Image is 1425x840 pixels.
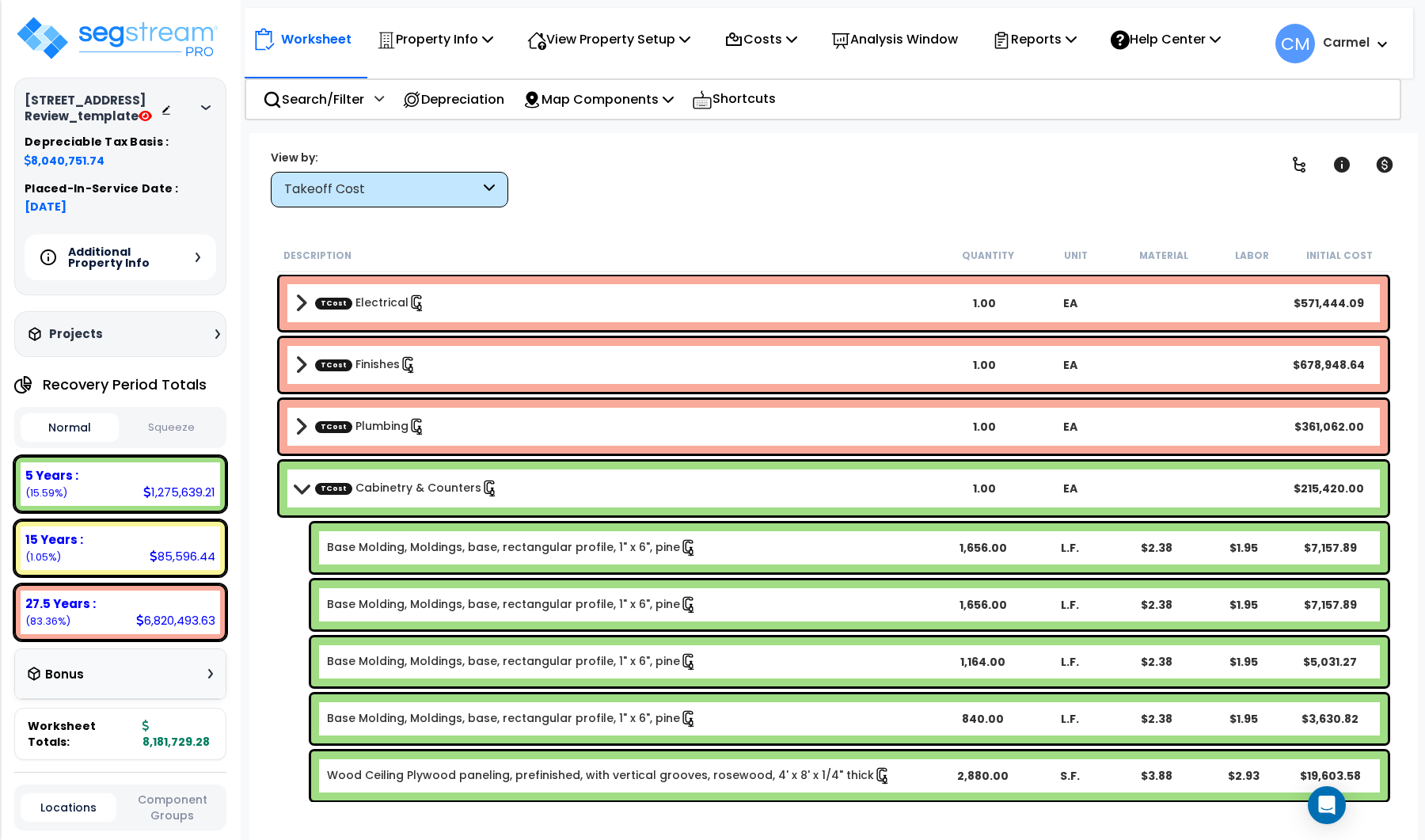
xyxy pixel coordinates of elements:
[315,359,352,371] span: TCost
[1202,711,1286,727] div: $1.95
[1288,711,1372,727] div: $3,630.82
[327,767,891,785] a: Individual Item
[1286,357,1372,373] div: $678,948.64
[1115,711,1199,727] div: $2.38
[1286,419,1372,435] div: $361,062.00
[941,481,1028,496] div: 1.00
[281,29,351,50] p: Worksheet
[315,480,499,497] a: Custom Item
[123,414,221,442] button: Squeeze
[992,29,1077,50] p: Reports
[1323,34,1370,51] b: Carmel
[327,596,697,614] a: Individual Item
[25,614,70,628] small: (83.36%)
[25,595,96,612] b: 27.5 Years :
[1288,768,1372,784] div: $19,603.58
[25,486,67,500] small: (15.59%)
[283,249,351,262] small: Description
[1286,481,1372,496] div: $215,420.00
[1028,597,1112,613] div: L.F.
[68,246,179,268] h5: Additional Property Info
[941,419,1028,435] div: 1.00
[1286,295,1372,311] div: $571,444.09
[1202,654,1286,670] div: $1.95
[941,540,1025,556] div: 1,656.00
[683,80,785,119] div: Shortcuts
[941,295,1028,311] div: 1.00
[150,548,215,564] div: 85,596.44
[1028,654,1112,670] div: L.F.
[25,550,61,564] small: (1.05%)
[1111,29,1221,50] p: Help Center
[315,295,426,312] a: Custom Item
[315,482,352,494] span: TCost
[28,718,136,750] span: Worksheet Totals:
[1028,295,1114,311] div: EA
[143,484,215,500] div: 1,275,639.21
[941,357,1028,373] div: 1.00
[1288,540,1372,556] div: $7,157.89
[1115,597,1199,613] div: $2.38
[315,297,352,309] span: TCost
[831,29,958,50] p: Analysis Window
[1275,24,1315,63] span: CM
[1288,654,1372,670] div: $5,031.27
[25,93,161,124] h3: [STREET_ADDRESS] Review_template
[327,710,697,728] a: Individual Item
[1202,540,1286,556] div: $1.95
[327,653,697,671] a: Individual Item
[271,150,508,165] div: View by:
[941,711,1025,727] div: 840.00
[142,718,214,750] span: 8,181,729.28
[263,89,364,110] p: Search/Filter
[1028,540,1112,556] div: L.F.
[1028,481,1114,496] div: EA
[315,356,417,374] a: Custom Item
[25,136,216,148] h5: Depreciable Tax Basis :
[1139,249,1188,262] small: Material
[25,153,216,169] span: 8,040,751.74
[21,413,119,442] button: Normal
[393,81,513,118] div: Depreciation
[522,89,674,110] p: Map Components
[1028,357,1114,373] div: EA
[527,29,690,50] p: View Property Setup
[45,668,84,682] h3: Bonus
[402,89,504,110] p: Depreciation
[377,29,493,50] p: Property Info
[14,14,220,62] img: logo_pro_r.png
[315,418,426,435] a: Custom Item
[1028,768,1112,784] div: S.F.
[25,183,216,195] h5: Placed-In-Service Date :
[25,531,83,548] b: 15 Years :
[1306,249,1373,262] small: Initial Cost
[25,199,216,215] span: [DATE]
[1064,249,1088,262] small: Unit
[25,467,78,484] b: 5 Years :
[1028,419,1114,435] div: EA
[1115,654,1199,670] div: $2.38
[941,768,1025,784] div: 2,880.00
[1288,597,1372,613] div: $7,157.89
[941,597,1025,613] div: 1,656.00
[1202,597,1286,613] div: $1.95
[1028,711,1112,727] div: L.F.
[1115,768,1199,784] div: $3.88
[962,249,1014,262] small: Quantity
[284,181,480,199] div: Takeoff Cost
[724,29,797,50] p: Costs
[43,377,207,393] h4: Recovery Period Totals
[941,654,1025,670] div: 1,164.00
[21,793,116,822] button: Locations
[49,326,103,342] h3: Projects
[136,612,215,629] div: 6,820,493.63
[1115,540,1199,556] div: $2.38
[315,420,352,432] span: TCost
[1202,768,1286,784] div: $2.93
[1308,786,1346,824] div: Open Intercom Messenger
[1235,249,1269,262] small: Labor
[124,791,220,824] button: Component Groups
[692,88,776,111] p: Shortcuts
[327,539,697,557] a: Individual Item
